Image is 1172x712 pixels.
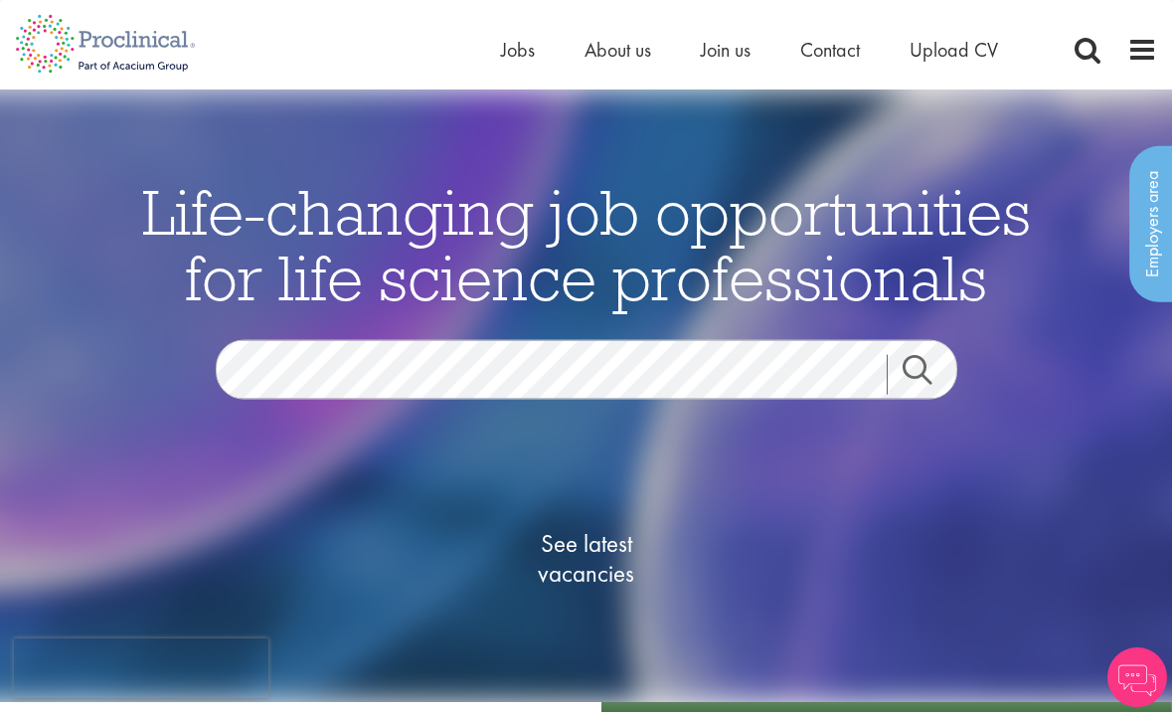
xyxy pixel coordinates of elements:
img: Chatbot [1107,647,1167,707]
a: See latestvacancies [487,448,686,667]
a: Join us [701,37,751,63]
a: Upload CV [910,37,998,63]
a: About us [585,37,651,63]
span: Life-changing job opportunities for life science professionals [142,171,1031,316]
a: Contact [800,37,860,63]
a: Job search submit button [887,354,972,394]
a: Jobs [501,37,535,63]
span: See latest vacancies [487,528,686,588]
iframe: reCAPTCHA [14,638,268,698]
